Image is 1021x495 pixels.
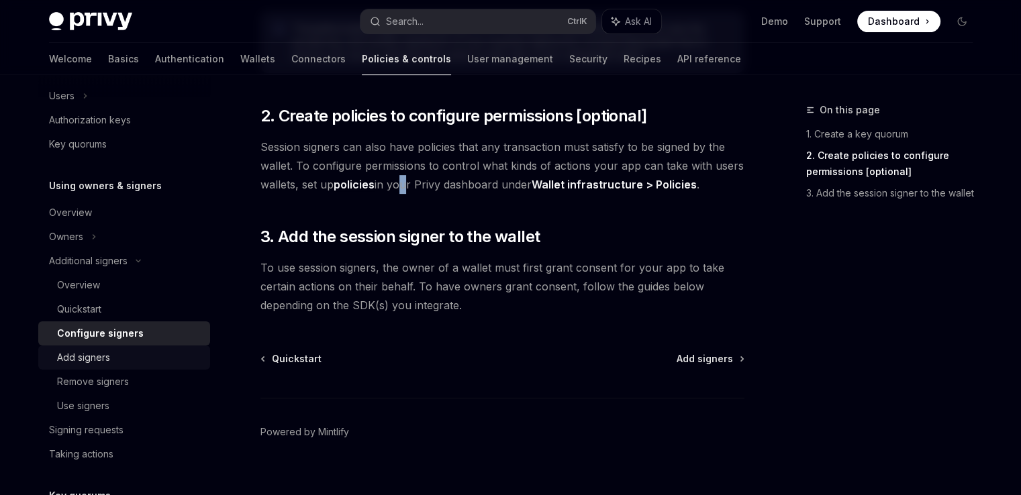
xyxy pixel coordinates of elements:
div: Key quorums [49,136,107,152]
div: Authorization keys [49,112,131,128]
div: Quickstart [57,301,101,317]
button: Toggle dark mode [951,11,973,32]
div: Overview [49,205,92,221]
div: Add signers [57,349,110,366]
div: Search... [386,13,424,30]
a: 2. Create policies to configure permissions [optional] [806,145,983,182]
div: Additional signers [49,253,128,269]
div: Use signers [57,398,109,414]
a: Add signers [38,345,210,370]
span: Dashboard [868,15,920,28]
a: Authorization keys [38,108,210,132]
a: Support [804,15,841,28]
a: Remove signers [38,370,210,394]
span: Ctrl K [567,16,587,27]
span: Add signers [677,352,733,366]
a: API reference [677,43,741,75]
div: Signing requests [49,422,124,438]
div: Remove signers [57,374,129,390]
a: Basics [108,43,139,75]
span: On this page [820,102,880,118]
h5: Using owners & signers [49,178,162,194]
a: Signing requests [38,418,210,442]
a: Security [569,43,607,75]
span: Quickstart [272,352,322,366]
a: Welcome [49,43,92,75]
a: Overview [38,201,210,225]
a: Connectors [291,43,346,75]
a: 1. Create a key quorum [806,123,983,145]
a: Policies & controls [362,43,451,75]
a: Configure signers [38,321,210,345]
a: Add signers [677,352,743,366]
a: Authentication [155,43,224,75]
span: To use session signers, the owner of a wallet must first grant consent for your app to take certa... [260,258,744,315]
a: Dashboard [857,11,940,32]
div: Configure signers [57,325,144,341]
span: Ask AI [625,15,652,28]
img: dark logo [49,12,132,31]
a: Overview [38,273,210,297]
strong: Wallet infrastructure > Policies [532,178,697,191]
a: policies [334,178,375,192]
a: Demo [761,15,788,28]
a: Wallets [240,43,275,75]
a: Quickstart [38,297,210,321]
div: Owners [49,229,83,245]
div: Overview [57,277,100,293]
span: Session signers can also have policies that any transaction must satisfy to be signed by the wall... [260,137,744,194]
a: Quickstart [262,352,322,366]
a: Key quorums [38,132,210,156]
a: Use signers [38,394,210,418]
a: Taking actions [38,442,210,466]
a: Powered by Mintlify [260,425,349,439]
span: 3. Add the session signer to the wallet [260,226,540,248]
a: 3. Add the session signer to the wallet [806,182,983,204]
button: Search...CtrlK [360,9,595,34]
div: Taking actions [49,446,113,462]
span: 2. Create policies to configure permissions [optional] [260,105,647,127]
a: User management [467,43,553,75]
button: Ask AI [602,9,661,34]
a: Recipes [624,43,661,75]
